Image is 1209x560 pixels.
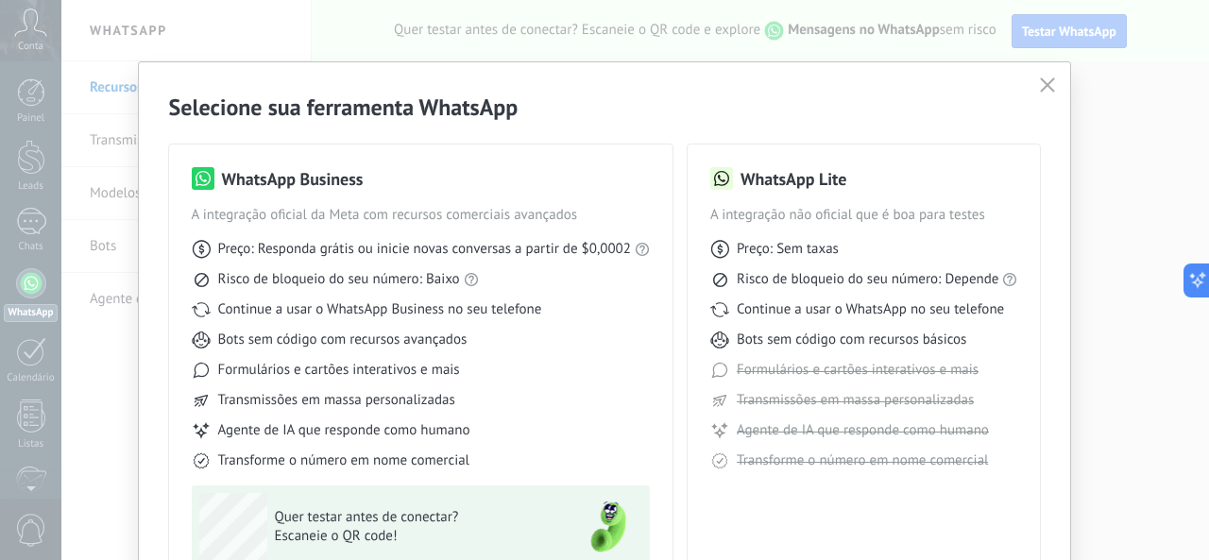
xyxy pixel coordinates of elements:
span: Formulários e cartões interativos e mais [218,361,460,380]
span: Transmissões em massa personalizadas [218,391,455,410]
span: Agente de IA que responde como humano [218,421,470,440]
span: Bots sem código com recursos básicos [737,331,966,349]
span: Escaneie o QR code! [275,527,551,546]
span: Risco de bloqueio do seu número: Depende [737,270,999,289]
h2: Selecione sua ferramenta WhatsApp [169,93,1041,122]
span: Agente de IA que responde como humano [737,421,989,440]
h3: WhatsApp Business [222,167,364,191]
span: Formulários e cartões interativos e mais [737,361,979,380]
span: Preço: Responda grátis ou inicie novas conversas a partir de $0,0002 [218,240,631,259]
span: Preço: Sem taxas [737,240,839,259]
span: Bots sem código com recursos avançados [218,331,468,349]
span: Quer testar antes de conectar? [275,508,551,527]
span: A integração oficial da Meta com recursos comerciais avançados [192,206,650,225]
span: A integração não oficial que é boa para testes [710,206,1018,225]
h3: WhatsApp Lite [741,167,846,191]
span: Transforme o número em nome comercial [218,451,469,470]
span: Risco de bloqueio do seu número: Baixo [218,270,460,289]
span: Transmissões em massa personalizadas [737,391,974,410]
span: Transforme o número em nome comercial [737,451,988,470]
span: Continue a usar o WhatsApp Business no seu telefone [218,300,542,319]
span: Continue a usar o WhatsApp no seu telefone [737,300,1004,319]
